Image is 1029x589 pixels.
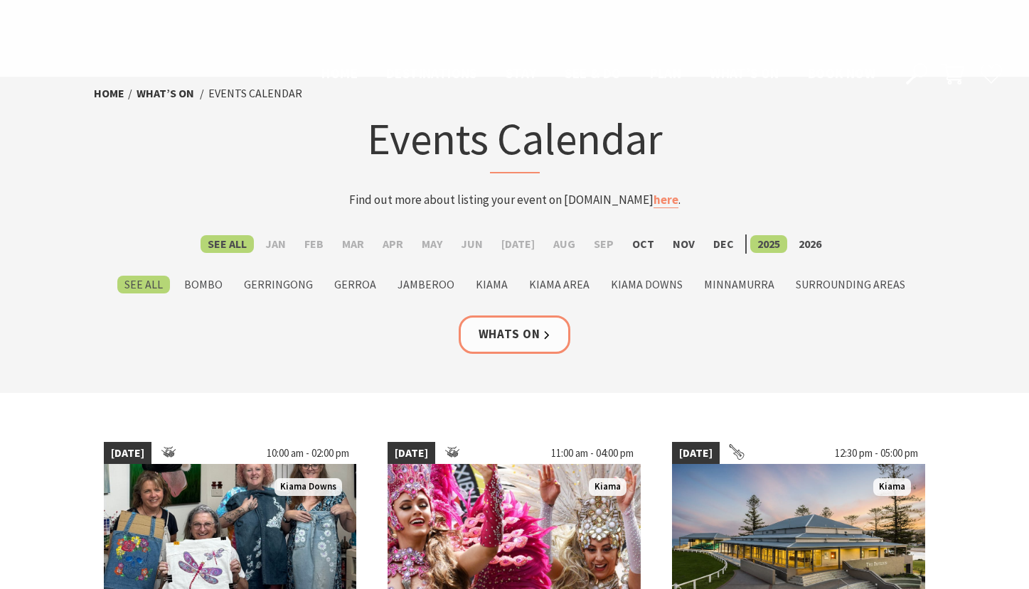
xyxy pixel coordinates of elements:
[388,442,435,465] span: [DATE]
[808,65,875,82] span: Book now
[258,235,293,253] label: Jan
[274,478,342,496] span: Kiama Downs
[104,442,151,465] span: [DATE]
[307,63,890,86] nav: Main Menu
[260,442,356,465] span: 10:00 am - 02:00 pm
[297,235,331,253] label: Feb
[321,65,358,82] span: Home
[506,65,537,82] span: Stay
[666,235,702,253] label: Nov
[469,276,515,293] label: Kiama
[650,65,682,82] span: Plan
[625,235,661,253] label: Oct
[386,65,477,82] span: Destinations
[791,235,828,253] label: 2026
[117,276,170,293] label: See All
[522,276,597,293] label: Kiama Area
[494,235,542,253] label: [DATE]
[201,235,254,253] label: See All
[327,276,383,293] label: Gerroa
[604,276,690,293] label: Kiama Downs
[789,276,912,293] label: Surrounding Areas
[587,235,621,253] label: Sep
[697,276,782,293] label: Minnamurra
[710,65,779,82] span: What’s On
[546,235,582,253] label: Aug
[565,65,621,82] span: See & Do
[375,235,410,253] label: Apr
[390,276,462,293] label: Jamberoo
[415,235,449,253] label: May
[237,276,320,293] label: Gerringong
[459,315,571,353] a: Whats On
[706,235,741,253] label: Dec
[177,276,230,293] label: Bombo
[750,235,787,253] label: 2025
[672,442,720,465] span: [DATE]
[654,192,678,208] a: here
[335,235,371,253] label: Mar
[236,190,794,210] p: Find out more about listing your event on [DOMAIN_NAME] .
[454,235,490,253] label: Jun
[544,442,641,465] span: 11:00 am - 04:00 pm
[828,442,925,465] span: 12:30 pm - 05:00 pm
[589,478,627,496] span: Kiama
[873,478,911,496] span: Kiama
